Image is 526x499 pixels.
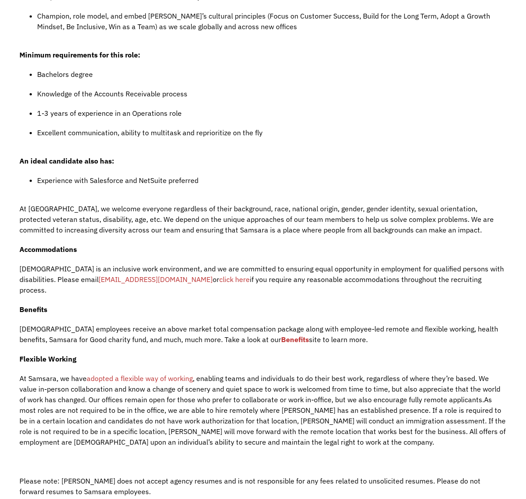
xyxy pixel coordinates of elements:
a: [EMAIL_ADDRESS][DOMAIN_NAME] [99,275,213,284]
span: , enabling teams and individuals to do their best work, regardless of where they’re based. We val... [19,374,500,404]
span: [DEMOGRAPHIC_DATA] is an inclusive work environment, and we are committed to ensuring equal oppor... [19,264,504,284]
p: Champion, role model, and embed [PERSON_NAME]’s cultural principles (Focus on Customer Success, B... [37,11,507,32]
strong: Flexible Working [19,354,76,363]
span: At Samsara, we have [19,374,87,383]
strong: Minimum requirements for this role: [19,50,140,59]
span: As most roles are not required to be in the office, we are able to hire remotely where [PERSON_NA... [19,395,506,446]
a: Benefits [281,335,309,344]
p: Experience with Salesforce and NetSuite preferred [37,175,507,186]
strong: An ideal candidate also has: [19,156,114,165]
span: or [213,275,219,284]
span: Please note: [PERSON_NAME] does not accept agency resumes and is not responsible for any fees rel... [19,476,480,496]
p: Knowledge of the Accounts Receivable process [37,88,507,99]
p: [DEMOGRAPHIC_DATA] employees receive an above market total compensation package along with employ... [19,324,507,345]
a: adopted a flexible way of working [87,374,193,383]
a: click here [219,275,250,284]
strong: Benefits [19,305,47,314]
p: Excellent communication, ability to multitask and reprioritize on the fly [37,127,507,138]
p: 1-3 years of experience in an Operations role [37,108,507,118]
span: if you require any reasonable accommodations throughout the recruiting process. [19,275,481,294]
p: Bachelors degree [37,69,507,80]
strong: Accommodations [19,245,77,254]
p: At [GEOGRAPHIC_DATA], we welcome everyone regardless of their background, race, national origin, ... [19,203,507,235]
